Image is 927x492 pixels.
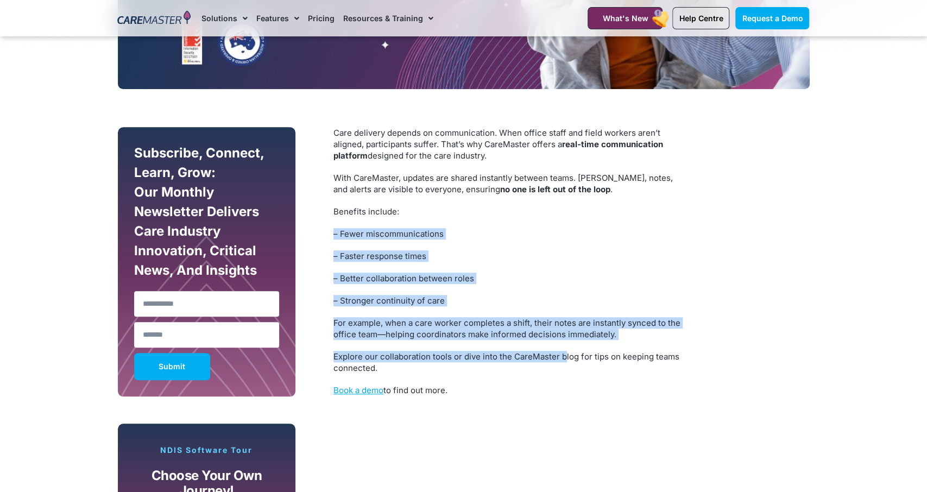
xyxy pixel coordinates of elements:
span: Submit [159,364,185,369]
img: CareMaster Logo [117,10,191,27]
p: – Faster response times [333,250,686,262]
span: Request a Demo [742,14,803,23]
a: What's New [588,7,663,29]
p: – Fewer miscommunications [333,228,686,239]
form: New Form [134,143,280,386]
button: Submit [134,353,210,380]
p: to find out more. [333,384,686,396]
span: Help Centre [679,14,723,23]
strong: real-time communication platform [333,139,663,161]
a: Book a demo [333,385,383,395]
p: Explore our collaboration tools or dive into the CareMaster blog for tips on keeping teams connec... [333,351,686,374]
a: Help Centre [672,7,729,29]
p: Benefits include: [333,206,686,217]
a: Request a Demo [735,7,809,29]
p: With CareMaster, updates are shared instantly between teams. [PERSON_NAME], notes, and alerts are... [333,172,686,195]
strong: no one is left out of the loop [500,184,610,194]
p: For example, when a care worker completes a shift, their notes are instantly synced to the office... [333,317,686,340]
div: Subscribe, Connect, Learn, Grow: Our Monthly Newsletter Delivers Care Industry Innovation, Critic... [131,143,282,286]
p: NDIS Software Tour [129,445,285,455]
p: – Stronger continuity of care [333,295,686,306]
p: Care delivery depends on communication. When office staff and field workers aren’t aligned, parti... [333,127,686,161]
span: What's New [602,14,648,23]
p: – Better collaboration between roles [333,273,686,284]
